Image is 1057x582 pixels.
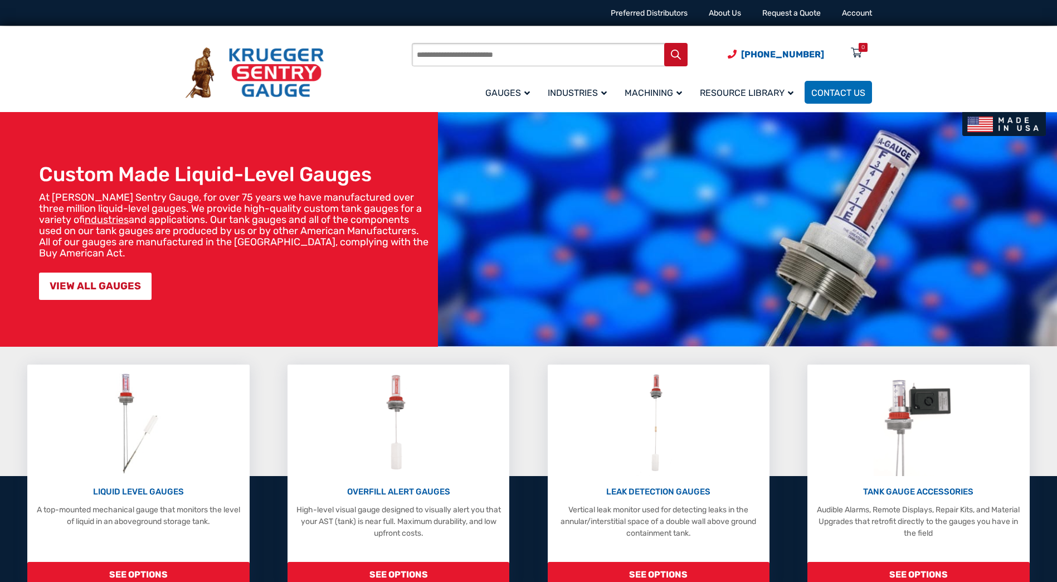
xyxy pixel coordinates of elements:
p: At [PERSON_NAME] Sentry Gauge, for over 75 years we have manufactured over three million liquid-l... [39,192,432,259]
span: Resource Library [700,88,793,98]
span: Machining [625,88,682,98]
span: Industries [548,88,607,98]
span: Contact Us [811,88,865,98]
p: Audible Alarms, Remote Displays, Repair Kits, and Material Upgrades that retrofit directly to the... [813,504,1024,539]
p: OVERFILL ALERT GAUGES [293,486,504,498]
a: About Us [709,8,741,18]
p: LEAK DETECTION GAUGES [553,486,764,498]
a: Phone Number (920) 434-8860 [728,47,824,61]
p: Vertical leak monitor used for detecting leaks in the annular/interstitial space of a double wall... [553,504,764,539]
img: Krueger Sentry Gauge [186,47,324,99]
a: Preferred Distributors [611,8,688,18]
img: Liquid Level Gauges [109,370,168,476]
a: Industries [541,79,618,105]
img: Tank Gauge Accessories [874,370,963,476]
p: High-level visual gauge designed to visually alert you that your AST (tank) is near full. Maximum... [293,504,504,539]
p: TANK GAUGE ACCESSORIES [813,486,1024,498]
p: LIQUID LEVEL GAUGES [33,486,243,498]
a: Gauges [479,79,541,105]
img: Made In USA [962,112,1046,136]
p: A top-mounted mechanical gauge that monitors the level of liquid in an aboveground storage tank. [33,504,243,527]
img: Overfill Alert Gauges [374,370,423,476]
a: VIEW ALL GAUGES [39,273,152,300]
span: [PHONE_NUMBER] [741,49,824,60]
a: Machining [618,79,693,105]
a: Resource Library [693,79,805,105]
a: Request a Quote [762,8,821,18]
img: Leak Detection Gauges [636,370,680,476]
a: Account [842,8,872,18]
span: Gauges [485,88,530,98]
a: Contact Us [805,81,872,104]
h1: Custom Made Liquid-Level Gauges [39,162,432,186]
a: industries [85,214,129,226]
div: 0 [861,43,865,52]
